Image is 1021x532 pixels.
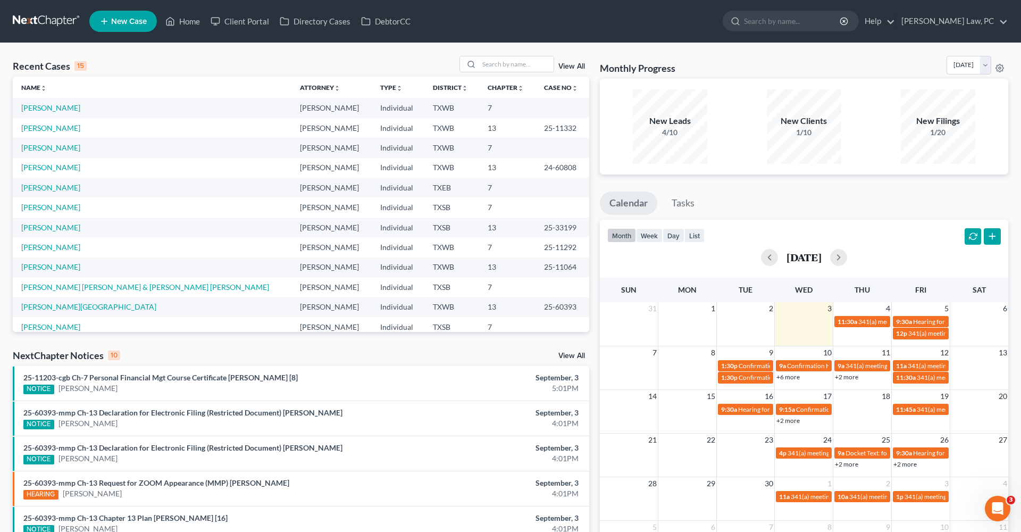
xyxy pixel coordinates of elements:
div: September, 3 [400,372,579,383]
input: Search by name... [479,56,554,72]
span: 341(a) meeting for [PERSON_NAME] & [PERSON_NAME] [849,493,1008,501]
td: 13 [479,158,535,178]
td: 25-33199 [535,218,589,237]
button: day [663,228,684,243]
td: [PERSON_NAME] [291,218,372,237]
span: 2 [885,477,891,490]
td: 13 [479,257,535,277]
span: 9:30a [896,318,912,326]
span: 10 [822,346,833,359]
span: Tue [739,285,752,294]
a: +2 more [835,460,858,468]
span: 29 [706,477,716,490]
td: 13 [479,297,535,317]
div: NOTICE [23,420,54,429]
div: HEARING [23,490,58,500]
td: Individual [372,98,424,118]
td: Individual [372,277,424,297]
div: September, 3 [400,443,579,453]
a: [PERSON_NAME] [21,322,80,331]
i: unfold_more [334,85,340,92]
span: 6 [1002,302,1008,315]
a: [PERSON_NAME] [21,123,80,132]
td: [PERSON_NAME] [291,118,372,138]
td: 7 [479,178,535,197]
a: +6 more [776,373,800,381]
span: Confirmation Hearing for [PERSON_NAME] [787,362,909,370]
td: [PERSON_NAME] [291,98,372,118]
span: 10a [838,493,848,501]
a: [PERSON_NAME] [21,262,80,271]
td: Individual [372,297,424,317]
a: 25-60393-mmp Ch-13 Request for ZOOM Appearance (MMP) [PERSON_NAME] [23,478,289,487]
span: 4 [885,302,891,315]
td: 7 [479,138,535,157]
i: unfold_more [572,85,578,92]
input: Search by name... [744,11,841,31]
div: New Clients [767,115,841,127]
a: [PERSON_NAME] [21,103,80,112]
td: [PERSON_NAME] [291,197,372,217]
h2: [DATE] [786,252,822,263]
span: 12 [939,346,950,359]
td: [PERSON_NAME] [291,297,372,317]
span: 9a [838,449,844,457]
span: Sun [621,285,637,294]
span: 9:30a [896,449,912,457]
a: 25-60393-mmp Ch-13 Declaration for Electronic Filing (Restricted Document) [PERSON_NAME] [23,443,342,452]
a: [PERSON_NAME] [21,203,80,212]
iframe: Intercom live chat [985,496,1010,521]
a: Calendar [600,192,657,215]
div: 4:01PM [400,488,579,499]
span: 22 [706,434,716,446]
span: New Case [111,18,147,26]
a: Typeunfold_more [380,84,403,92]
td: TXWB [424,98,479,118]
div: New Leads [633,115,707,127]
span: 1p [896,493,903,501]
span: 9a [838,362,844,370]
button: month [607,228,636,243]
span: 31 [647,302,658,315]
td: Individual [372,178,424,197]
a: +2 more [835,373,858,381]
div: 1/20 [901,127,975,138]
div: 15 [74,61,87,71]
td: TXSB [424,218,479,237]
a: +2 more [893,460,917,468]
a: [PERSON_NAME] [21,243,80,252]
span: Fri [915,285,926,294]
td: [PERSON_NAME] [291,138,372,157]
td: Individual [372,317,424,337]
span: 11a [896,362,907,370]
a: Client Portal [205,12,274,31]
td: TXSB [424,277,479,297]
div: September, 3 [400,408,579,418]
span: 1:30p [721,373,738,381]
td: [PERSON_NAME] [291,158,372,178]
i: unfold_more [396,85,403,92]
td: TXSB [424,317,479,337]
a: Attorneyunfold_more [300,84,340,92]
a: +2 more [776,417,800,425]
span: 11:45a [896,405,916,413]
a: Nameunfold_more [21,84,47,92]
td: 13 [479,218,535,237]
span: 341(a) meeting for [PERSON_NAME] [917,373,1019,381]
span: 341(a) meeting for [PERSON_NAME] [791,493,893,501]
span: 9:30a [721,405,737,413]
div: NextChapter Notices [13,349,120,362]
td: 13 [479,118,535,138]
a: [PERSON_NAME] [21,223,80,232]
td: Individual [372,257,424,277]
span: 11:30a [896,373,916,381]
span: Confirmation Hearing for [PERSON_NAME] [739,362,860,370]
span: Confirmation Hearing for [PERSON_NAME] [739,373,860,381]
td: TXWB [424,158,479,178]
div: 10 [108,351,120,360]
td: 7 [479,317,535,337]
a: Chapterunfold_more [488,84,524,92]
a: [PERSON_NAME] [PERSON_NAME] & [PERSON_NAME] [PERSON_NAME] [21,282,269,292]
span: 23 [764,434,774,446]
span: 14 [647,390,658,403]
